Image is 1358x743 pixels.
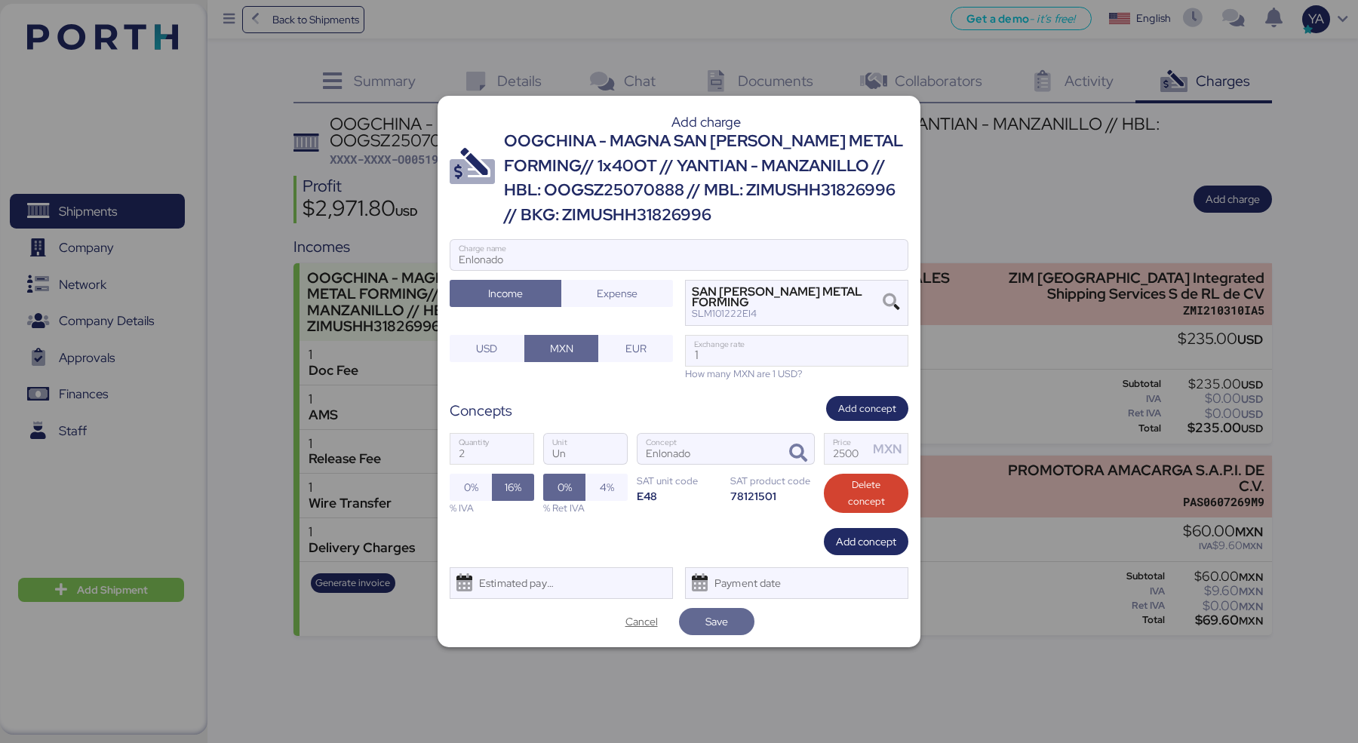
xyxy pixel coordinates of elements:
span: Add concept [836,533,896,551]
button: Add concept [826,396,908,421]
div: Concepts [450,400,512,422]
div: Add charge [504,115,908,129]
div: How many MXN are 1 USD? [685,367,908,381]
div: SAT product code [730,474,815,488]
span: USD [476,339,497,358]
button: Save [679,608,754,635]
button: EUR [598,335,673,362]
span: Income [488,284,523,302]
span: Add concept [838,401,896,417]
div: % Ret IVA [543,501,628,515]
span: 0% [558,478,572,496]
button: Income [450,280,561,307]
span: Save [705,613,728,631]
button: MXN [524,335,599,362]
div: OOGCHINA - MAGNA SAN [PERSON_NAME] METAL FORMING// 1x40OT // YANTIAN - MANZANILLO // HBL: OOGSZ25... [504,129,908,227]
span: EUR [625,339,647,358]
span: 0% [464,478,478,496]
span: 4% [600,478,614,496]
span: Expense [597,284,638,302]
span: 16% [505,478,521,496]
span: Cancel [625,613,658,631]
button: Add concept [824,528,908,555]
span: MXN [550,339,573,358]
div: 78121501 [730,489,815,503]
div: % IVA [450,501,534,515]
span: Delete concept [836,477,896,510]
div: SLM101222EI4 [692,309,880,319]
button: Cancel [604,608,679,635]
button: Delete concept [824,474,908,513]
button: 16% [492,474,534,501]
button: 0% [543,474,585,501]
button: USD [450,335,524,362]
button: 4% [585,474,628,501]
div: SAT unit code [637,474,721,488]
div: SAN [PERSON_NAME] METAL FORMING [692,287,880,309]
button: 0% [450,474,492,501]
div: E48 [637,489,721,503]
button: Expense [561,280,673,307]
